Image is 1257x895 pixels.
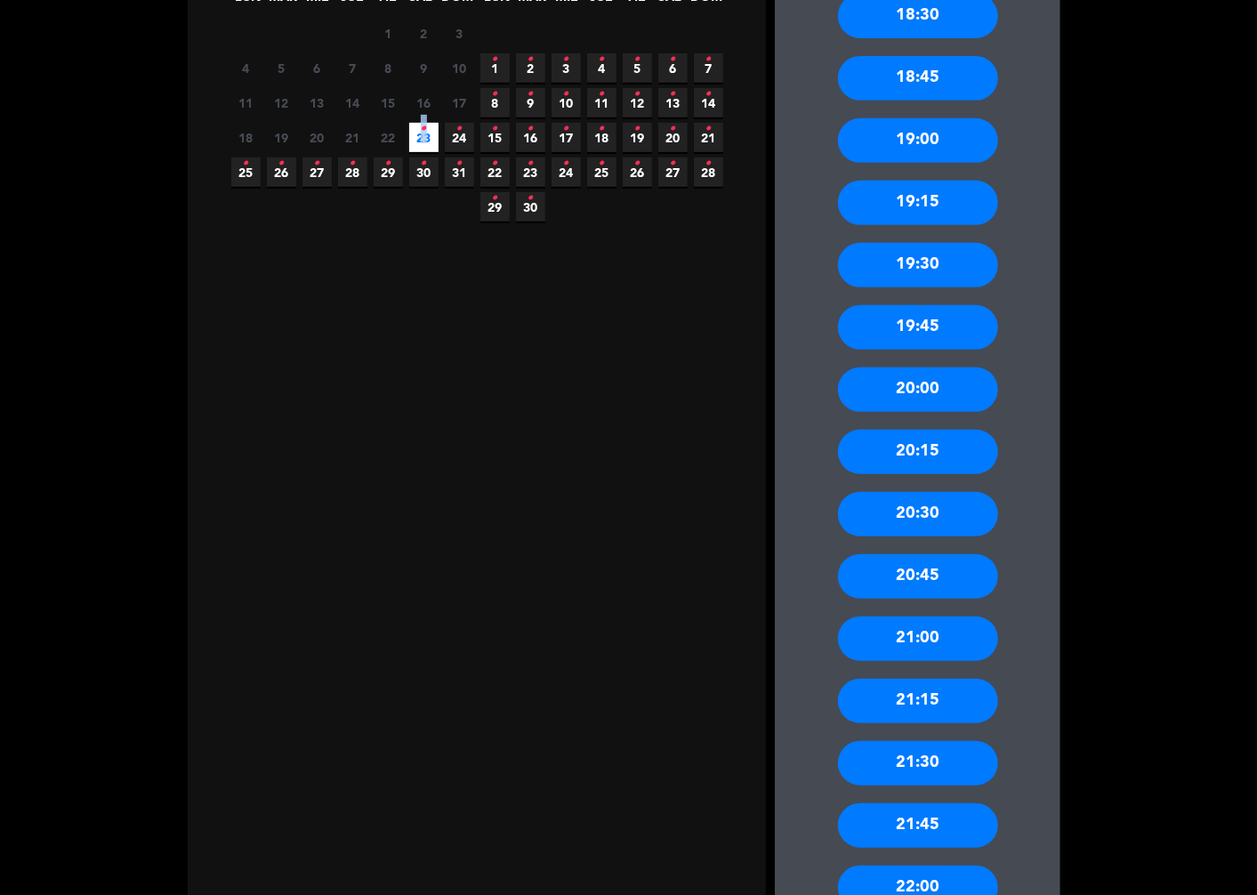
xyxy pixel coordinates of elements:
[563,149,569,178] i: •
[338,157,367,187] span: 28
[516,157,545,187] span: 23
[409,123,439,152] span: 23
[623,88,652,117] span: 12
[302,53,332,83] span: 6
[492,184,498,213] i: •
[267,88,296,117] span: 12
[623,53,652,83] span: 5
[552,123,581,152] span: 17
[634,115,641,143] i: •
[694,88,723,117] span: 14
[480,123,510,152] span: 15
[421,115,427,143] i: •
[599,115,605,143] i: •
[231,157,261,187] span: 25
[516,123,545,152] span: 16
[563,115,569,143] i: •
[456,115,463,143] i: •
[670,149,676,178] i: •
[528,149,534,178] i: •
[705,149,712,178] i: •
[445,53,474,83] span: 10
[492,149,498,178] i: •
[670,45,676,74] i: •
[623,123,652,152] span: 19
[374,88,403,117] span: 15
[838,181,998,225] div: 19:15
[658,157,688,187] span: 27
[838,617,998,661] div: 21:00
[480,192,510,222] span: 29
[338,123,367,152] span: 21
[528,115,534,143] i: •
[278,149,285,178] i: •
[314,149,320,178] i: •
[338,88,367,117] span: 14
[456,149,463,178] i: •
[480,53,510,83] span: 1
[552,157,581,187] span: 24
[634,45,641,74] i: •
[267,157,296,187] span: 26
[528,80,534,109] i: •
[838,56,998,101] div: 18:45
[445,88,474,117] span: 17
[838,492,998,536] div: 20:30
[838,243,998,287] div: 19:30
[421,149,427,178] i: •
[409,53,439,83] span: 9
[492,115,498,143] i: •
[705,115,712,143] i: •
[516,192,545,222] span: 30
[480,88,510,117] span: 8
[694,123,723,152] span: 21
[658,88,688,117] span: 13
[267,123,296,152] span: 19
[409,157,439,187] span: 30
[694,53,723,83] span: 7
[231,53,261,83] span: 4
[658,53,688,83] span: 6
[705,80,712,109] i: •
[445,19,474,48] span: 3
[302,123,332,152] span: 20
[599,80,605,109] i: •
[374,157,403,187] span: 29
[838,430,998,474] div: 20:15
[385,149,391,178] i: •
[587,53,616,83] span: 4
[445,123,474,152] span: 24
[528,45,534,74] i: •
[838,554,998,599] div: 20:45
[838,803,998,848] div: 21:45
[302,88,332,117] span: 13
[350,149,356,178] i: •
[563,45,569,74] i: •
[670,115,676,143] i: •
[492,45,498,74] i: •
[374,123,403,152] span: 22
[599,149,605,178] i: •
[528,184,534,213] i: •
[302,157,332,187] span: 27
[338,53,367,83] span: 7
[634,149,641,178] i: •
[409,88,439,117] span: 16
[623,157,652,187] span: 26
[838,367,998,412] div: 20:00
[552,88,581,117] span: 10
[694,157,723,187] span: 28
[587,88,616,117] span: 11
[563,80,569,109] i: •
[516,53,545,83] span: 2
[492,80,498,109] i: •
[516,88,545,117] span: 9
[231,123,261,152] span: 18
[838,305,998,350] div: 19:45
[552,53,581,83] span: 3
[705,45,712,74] i: •
[670,80,676,109] i: •
[838,741,998,786] div: 21:30
[838,679,998,723] div: 21:15
[599,45,605,74] i: •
